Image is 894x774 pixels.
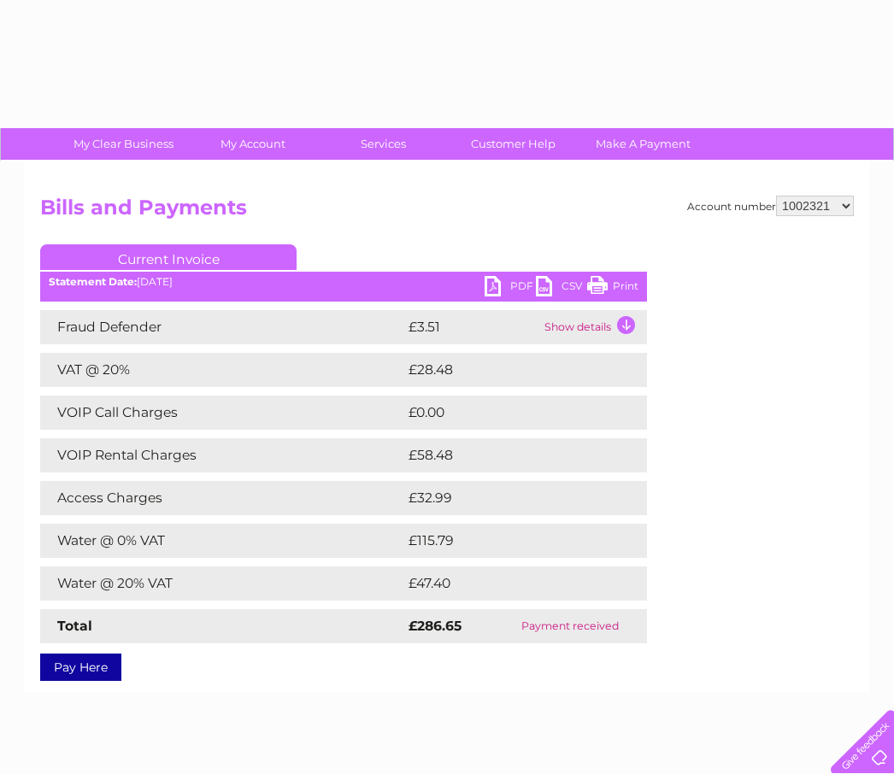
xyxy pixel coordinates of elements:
[40,196,854,228] h2: Bills and Payments
[536,276,587,301] a: CSV
[40,276,647,288] div: [DATE]
[573,128,714,160] a: Make A Payment
[313,128,454,160] a: Services
[40,481,404,515] td: Access Charges
[443,128,584,160] a: Customer Help
[404,310,540,344] td: £3.51
[40,524,404,558] td: Water @ 0% VAT
[53,128,194,160] a: My Clear Business
[404,566,612,601] td: £47.40
[40,396,404,430] td: VOIP Call Charges
[40,566,404,601] td: Water @ 20% VAT
[40,438,404,472] td: VOIP Rental Charges
[183,128,324,160] a: My Account
[540,310,647,344] td: Show details
[493,609,647,643] td: Payment received
[409,618,462,634] strong: £286.65
[40,353,404,387] td: VAT @ 20%
[404,524,614,558] td: £115.79
[587,276,638,301] a: Print
[404,396,608,430] td: £0.00
[40,310,404,344] td: Fraud Defender
[40,244,297,270] a: Current Invoice
[485,276,536,301] a: PDF
[40,654,121,681] a: Pay Here
[404,353,614,387] td: £28.48
[49,275,137,288] b: Statement Date:
[404,438,614,472] td: £58.48
[57,618,92,634] strong: Total
[687,196,854,216] div: Account number
[404,481,613,515] td: £32.99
